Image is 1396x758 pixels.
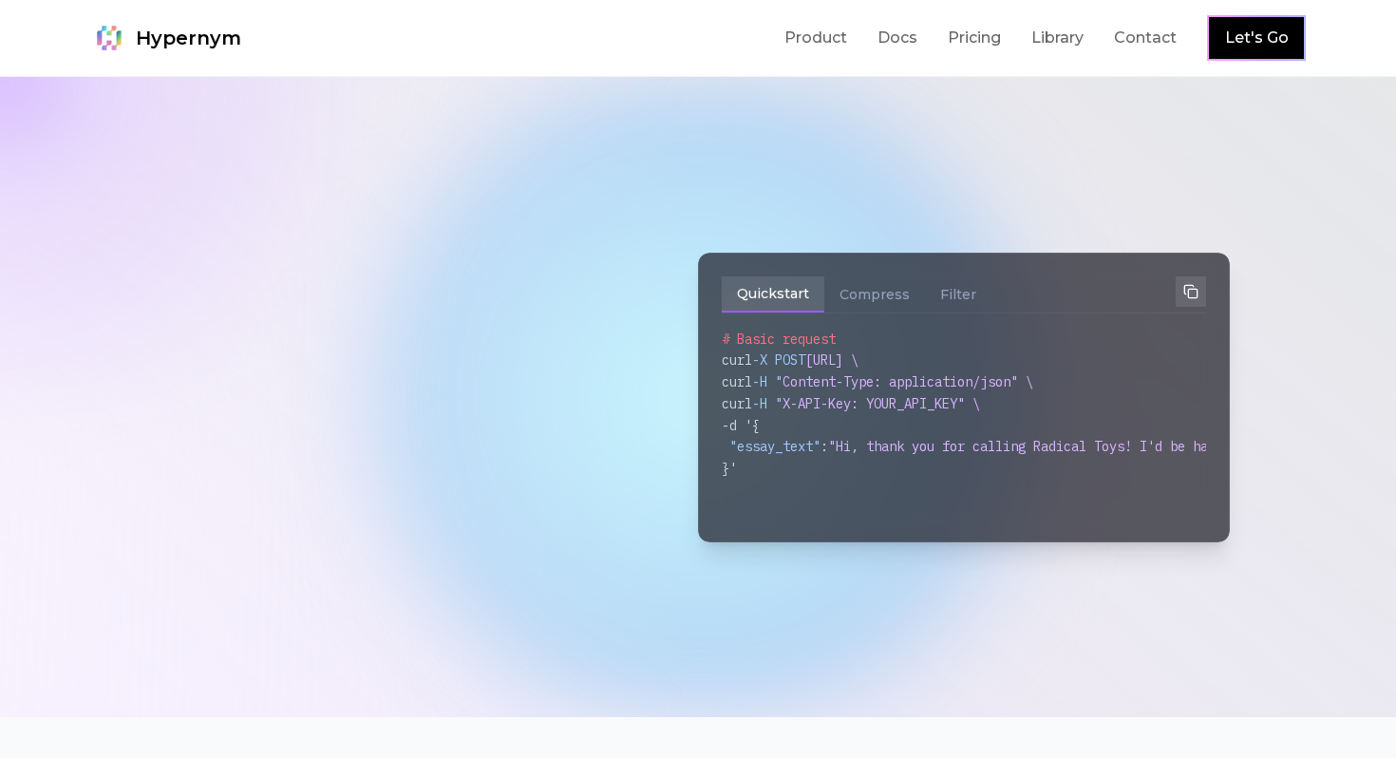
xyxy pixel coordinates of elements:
span: -H " [752,395,783,412]
button: Compress [824,276,925,313]
span: X-API-Key: YOUR_API_KEY" \ [783,395,980,412]
img: Hypernym Logo [90,19,128,57]
a: Docs [877,27,917,49]
span: curl [722,373,752,390]
span: }' [722,460,737,477]
button: Filter [925,276,991,313]
span: # Basic request [722,331,836,348]
span: Content-Type: application/json" \ [783,373,1033,390]
span: : [821,438,828,455]
span: curl [722,351,752,369]
span: -H " [752,373,783,390]
span: "essay_text" [729,438,821,455]
a: Product [784,27,847,49]
a: Pricing [948,27,1001,49]
span: [URL] \ [805,351,858,369]
span: -d '{ [722,417,760,434]
span: Hypernym [136,25,241,51]
span: -X POST [752,351,805,369]
a: Library [1031,27,1084,49]
button: Copy to clipboard [1176,276,1206,307]
span: curl [722,395,752,412]
a: Contact [1114,27,1177,49]
a: Hypernym [90,19,241,57]
a: Let's Go [1225,27,1289,49]
button: Quickstart [722,276,824,313]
